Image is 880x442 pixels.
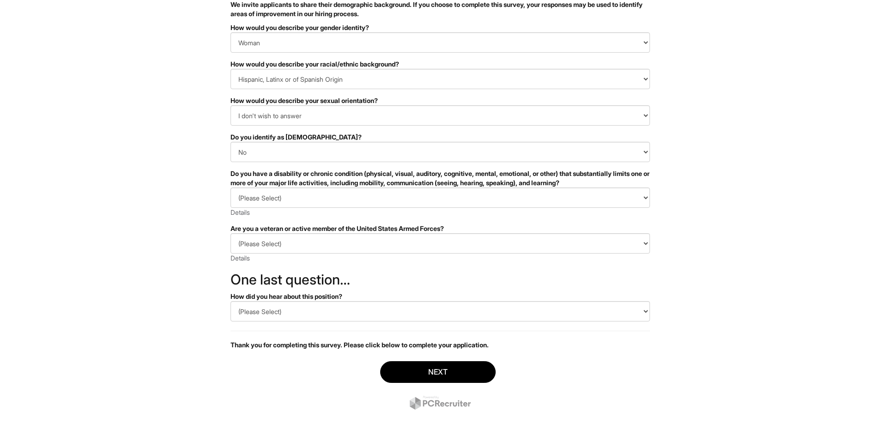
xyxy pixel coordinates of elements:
div: How would you describe your gender identity? [231,23,650,32]
select: How would you describe your sexual orientation? [231,105,650,126]
button: Next [380,361,496,383]
select: How did you hear about this position? [231,301,650,321]
h2: One last question… [231,272,650,287]
div: Are you a veteran or active member of the United States Armed Forces? [231,224,650,233]
div: Do you identify as [DEMOGRAPHIC_DATA]? [231,133,650,142]
select: How would you describe your racial/ethnic background? [231,69,650,89]
select: How would you describe your gender identity? [231,32,650,53]
div: How would you describe your sexual orientation? [231,96,650,105]
a: Details [231,254,250,262]
div: Do you have a disability or chronic condition (physical, visual, auditory, cognitive, mental, emo... [231,169,650,188]
div: How did you hear about this position? [231,292,650,301]
p: Thank you for completing this survey. Please click below to complete your application. [231,340,650,350]
select: Do you have a disability or chronic condition (physical, visual, auditory, cognitive, mental, emo... [231,188,650,208]
div: How would you describe your racial/ethnic background? [231,60,650,69]
select: Are you a veteran or active member of the United States Armed Forces? [231,233,650,254]
a: Details [231,208,250,216]
select: Do you identify as transgender? [231,142,650,162]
